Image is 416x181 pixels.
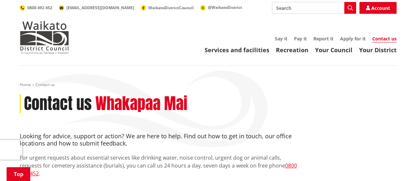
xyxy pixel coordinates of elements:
[20,21,69,54] img: Waikato District Council - Te Kaunihera aa Takiwaa o Waikato
[36,82,55,87] span: Contact us
[20,154,300,177] p: For urgent requests about essential services like drinking water, noise control, urgent dog or an...
[20,82,397,88] nav: breadcrumb
[359,46,397,54] a: Your District
[20,82,31,87] a: Home
[208,5,242,10] span: @WaikatoDistrict
[275,35,287,42] a: Say it
[200,5,242,10] a: @WaikatoDistrict
[272,2,356,14] input: Search input
[294,35,307,42] a: Pay it
[315,46,353,54] a: Your Council
[20,5,52,11] a: 0800 492 452
[95,94,187,113] h2: Whakapaa Mai
[59,5,134,11] a: [EMAIL_ADDRESS][DOMAIN_NAME]
[205,46,269,54] a: Services and facilities
[66,5,134,11] span: [EMAIL_ADDRESS][DOMAIN_NAME]
[276,46,308,54] a: Recreation
[24,94,92,113] h1: Contact us
[20,133,300,147] h4: Looking for advice, support or action? We are here to help. Find out how to get in touch, our off...
[141,5,194,11] a: WaikatoDistrictCouncil
[340,35,366,42] a: Apply for it
[372,35,397,43] a: Contact us
[27,5,52,11] span: 0800 492 452
[313,35,333,42] a: Report it
[359,2,397,14] a: Account
[148,5,194,11] span: WaikatoDistrictCouncil
[7,167,30,181] a: Top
